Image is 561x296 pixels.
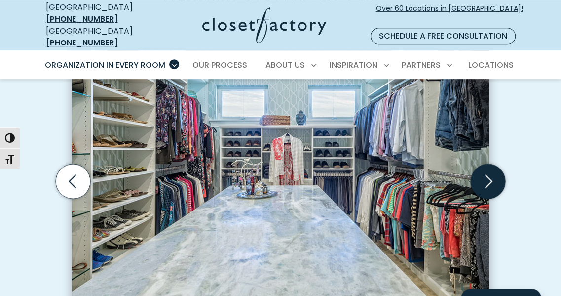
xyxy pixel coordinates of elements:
[468,59,513,71] span: Locations
[46,37,118,48] a: [PHONE_NUMBER]
[467,160,509,203] button: Next slide
[46,13,118,25] a: [PHONE_NUMBER]
[192,59,247,71] span: Our Process
[376,3,523,24] span: Over 60 Locations in [GEOGRAPHIC_DATA]!
[371,28,516,44] a: Schedule a Free Consultation
[265,59,305,71] span: About Us
[46,25,153,49] div: [GEOGRAPHIC_DATA]
[52,160,94,203] button: Previous slide
[202,7,326,43] img: Closet Factory Logo
[330,59,377,71] span: Inspiration
[46,1,153,25] div: [GEOGRAPHIC_DATA]
[402,59,441,71] span: Partners
[45,59,165,71] span: Organization in Every Room
[38,51,524,79] nav: Primary Menu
